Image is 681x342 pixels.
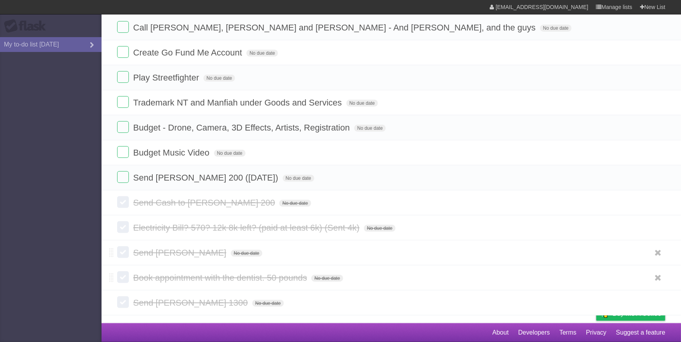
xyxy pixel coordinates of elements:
span: No due date [252,300,284,307]
label: Done [117,196,129,208]
a: Privacy [586,325,606,340]
span: Book appointment with the dentist. 50 pounds [133,273,309,283]
a: About [492,325,509,340]
div: Flask [4,19,51,33]
label: Done [117,71,129,83]
label: Done [117,146,129,158]
label: Done [117,171,129,183]
span: Electricity Bill? 570? 12k 8k left? (paid at least 6k) (Sent 4k) [133,223,362,233]
label: Done [117,221,129,233]
a: Terms [560,325,577,340]
span: No due date [346,100,378,107]
span: No due date [311,275,343,282]
span: Play Streetfighter [133,73,201,82]
span: No due date [231,250,262,257]
span: Budget Music Video [133,148,211,158]
label: Done [117,21,129,33]
span: No due date [540,25,572,32]
label: Done [117,296,129,308]
span: No due date [214,150,246,157]
span: No due date [364,225,396,232]
label: Done [117,46,129,58]
span: Send [PERSON_NAME] 1300 [133,298,250,308]
span: Trademark NT and Manfiah under Goods and Services [133,98,344,107]
span: Buy me a coffee [613,307,661,321]
span: No due date [283,175,314,182]
span: Send Cash to [PERSON_NAME] 200 [133,198,277,208]
a: Developers [518,325,550,340]
span: Send [PERSON_NAME] [133,248,228,258]
span: Call [PERSON_NAME], [PERSON_NAME] and [PERSON_NAME] - And [PERSON_NAME], and the guys [133,23,538,32]
span: No due date [354,125,386,132]
label: Done [117,271,129,283]
span: Budget - Drone, Camera, 3D Effects, Artists, Registration [133,123,352,133]
span: No due date [279,200,311,207]
span: No due date [246,50,278,57]
a: Suggest a feature [616,325,665,340]
span: No due date [203,75,235,82]
label: Done [117,246,129,258]
span: Send [PERSON_NAME] 200 ([DATE]) [133,173,280,183]
label: Done [117,121,129,133]
span: Create Go Fund Me Account [133,48,244,57]
label: Done [117,96,129,108]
